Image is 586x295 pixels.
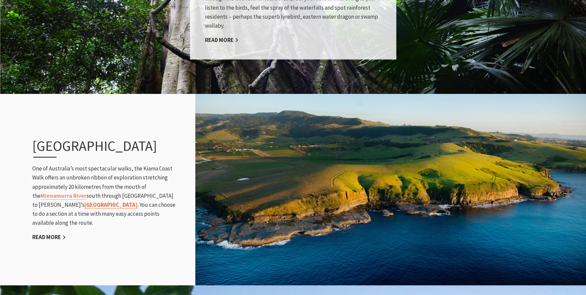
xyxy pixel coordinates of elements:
a: Minnamurra River [41,192,87,200]
a: Read More [205,36,239,44]
a: [GEOGRAPHIC_DATA] [85,201,137,209]
a: Read More [32,233,66,241]
p: One of Australia’s most spectacular walks, the Kiama Coast Walk offers an unbroken ribbon of expl... [32,164,179,227]
img: The Kiama Region, Photography by Phil Winterton [195,93,586,286]
h3: [GEOGRAPHIC_DATA] [32,138,164,157]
